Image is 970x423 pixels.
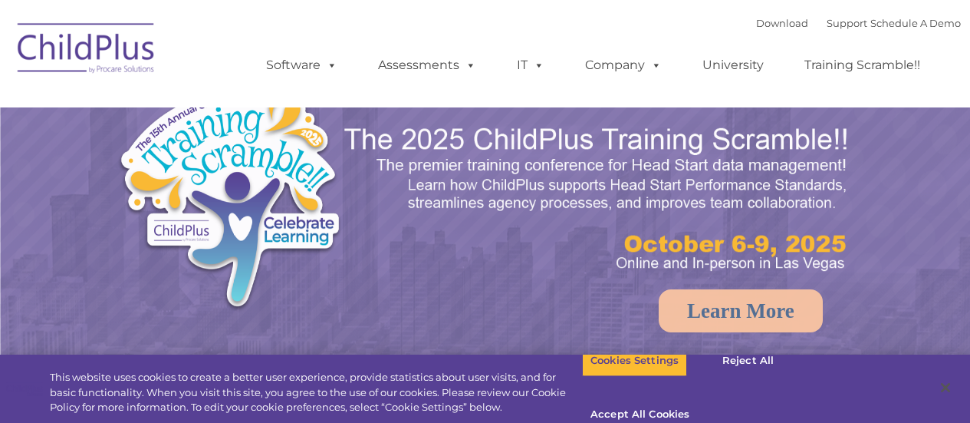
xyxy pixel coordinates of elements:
a: Software [251,50,353,81]
a: Assessments [363,50,492,81]
button: Cookies Settings [582,345,687,377]
a: Training Scramble!! [789,50,935,81]
a: Download [756,17,808,29]
a: Company [570,50,677,81]
img: ChildPlus by Procare Solutions [10,12,163,89]
button: Close [929,371,962,405]
font: | [756,17,961,29]
a: Learn More [659,289,823,332]
a: IT [501,50,560,81]
div: This website uses cookies to create a better user experience, provide statistics about user visit... [50,370,582,415]
a: Schedule A Demo [870,17,961,29]
button: Reject All [700,345,796,377]
a: Support [827,17,867,29]
a: University [687,50,779,81]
